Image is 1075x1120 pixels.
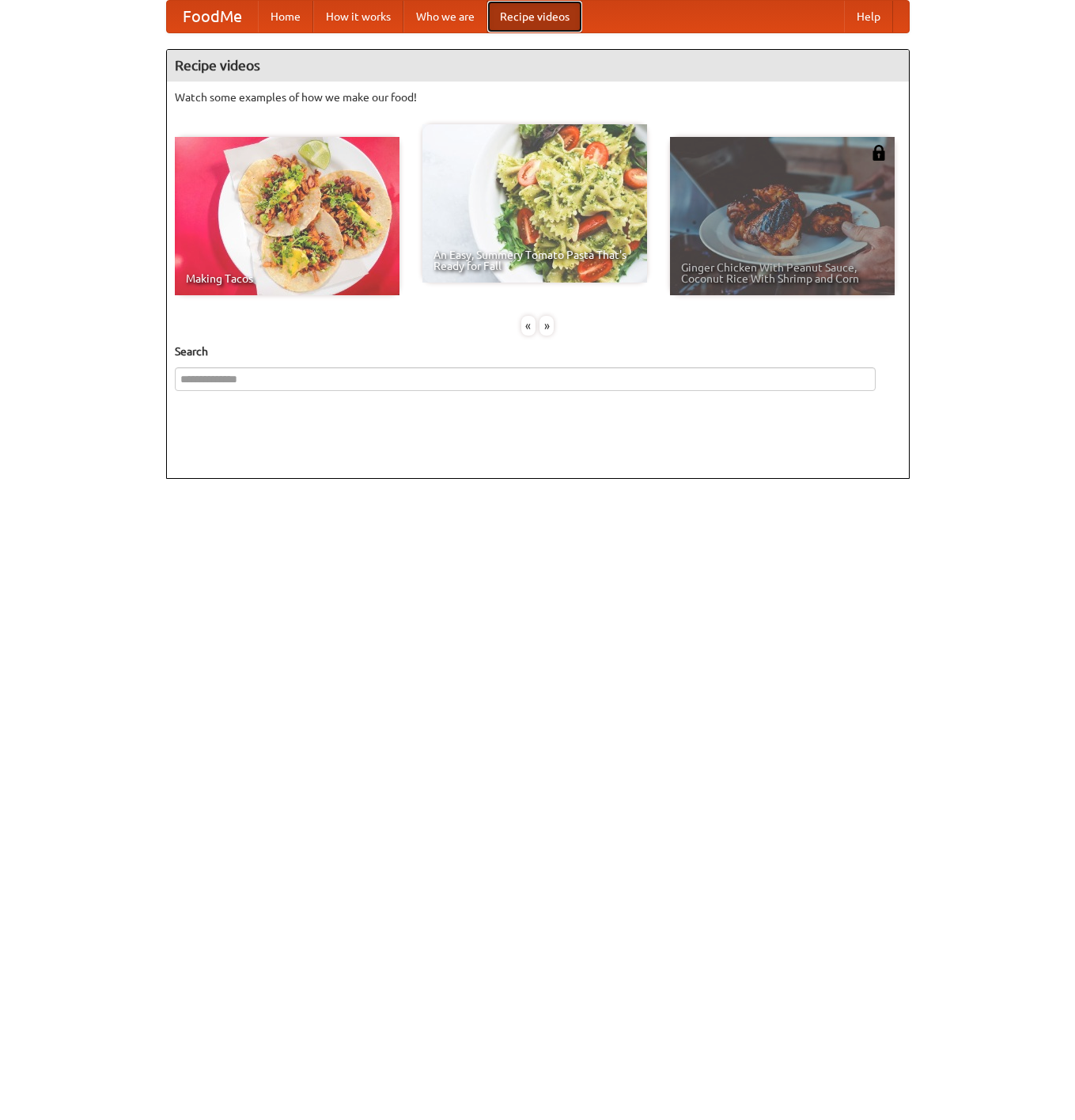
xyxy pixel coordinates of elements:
span: Making Tacos [186,273,388,284]
div: « [521,316,536,336]
a: Help [844,1,893,32]
a: How it works [313,1,403,32]
h4: Recipe videos [167,50,909,82]
a: Making Tacos [175,137,399,295]
a: Home [258,1,313,32]
div: » [539,316,554,336]
a: Who we are [403,1,487,32]
img: 483408.png [871,145,887,161]
h5: Search [175,344,901,359]
p: Watch some examples of how we make our food! [175,89,901,105]
a: FoodMe [167,1,258,32]
a: Recipe videos [487,1,582,32]
span: An Easy, Summery Tomato Pasta That's Ready for Fall [433,249,636,271]
a: An Easy, Summery Tomato Pasta That's Ready for Fall [422,124,647,283]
